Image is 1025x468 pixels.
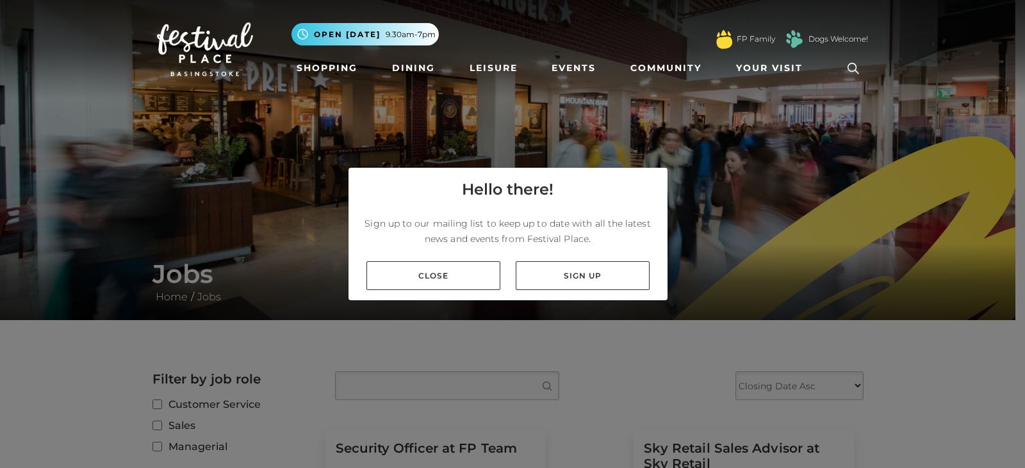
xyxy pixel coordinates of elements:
[291,56,363,80] a: Shopping
[291,23,439,45] button: Open [DATE] 9.30am-7pm
[516,261,650,290] a: Sign up
[366,261,500,290] a: Close
[731,56,814,80] a: Your Visit
[157,22,253,76] img: Festival Place Logo
[387,56,440,80] a: Dining
[546,56,601,80] a: Events
[736,61,803,75] span: Your Visit
[462,178,553,201] h4: Hello there!
[625,56,707,80] a: Community
[359,216,657,246] p: Sign up to our mailing list to keep up to date with all the latest news and events from Festival ...
[386,29,436,40] span: 9.30am-7pm
[808,33,868,45] a: Dogs Welcome!
[314,29,381,40] span: Open [DATE]
[737,33,775,45] a: FP Family
[464,56,523,80] a: Leisure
